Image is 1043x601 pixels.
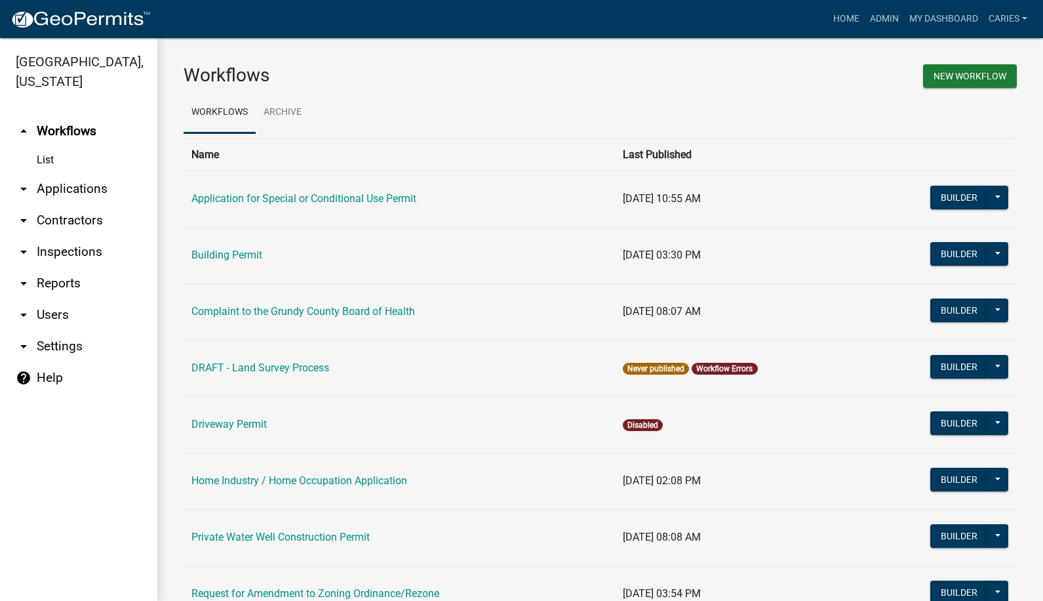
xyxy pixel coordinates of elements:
i: arrow_drop_down [16,307,31,323]
button: Builder [930,186,988,209]
span: [DATE] 02:08 PM [623,474,701,487]
button: Builder [930,411,988,435]
a: Workflow Errors [696,364,753,373]
h3: Workflows [184,64,591,87]
a: Workflows [184,92,256,134]
a: Archive [256,92,309,134]
i: arrow_drop_down [16,244,31,260]
button: New Workflow [923,64,1017,88]
a: Private Water Well Construction Permit [191,531,370,543]
span: Disabled [623,419,663,431]
i: arrow_drop_up [16,123,31,139]
a: DRAFT - Land Survey Process [191,362,329,374]
i: help [16,370,31,386]
span: [DATE] 03:30 PM [623,249,701,261]
i: arrow_drop_down [16,276,31,291]
span: [DATE] 03:54 PM [623,587,701,600]
a: Complaint to the Grundy County Board of Health [191,305,415,318]
th: Last Published [615,138,861,171]
a: Home [828,7,865,31]
span: [DATE] 10:55 AM [623,192,701,205]
a: Driveway Permit [191,418,267,430]
a: My Dashboard [904,7,983,31]
a: Admin [865,7,904,31]
button: Builder [930,355,988,379]
th: Name [184,138,615,171]
button: Builder [930,468,988,491]
i: arrow_drop_down [16,181,31,197]
i: arrow_drop_down [16,213,31,228]
button: Builder [930,242,988,266]
button: Builder [930,299,988,322]
a: Request for Amendment to Zoning Ordinance/Rezone [191,587,439,600]
span: Never published [623,363,689,375]
span: [DATE] 08:08 AM [623,531,701,543]
a: Building Permit [191,249,262,261]
button: Builder [930,524,988,548]
a: CarieS [983,7,1033,31]
i: arrow_drop_down [16,339,31,354]
span: [DATE] 08:07 AM [623,305,701,318]
a: Home Industry / Home Occupation Application [191,474,407,487]
a: Application for Special or Conditional Use Permit [191,192,416,205]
